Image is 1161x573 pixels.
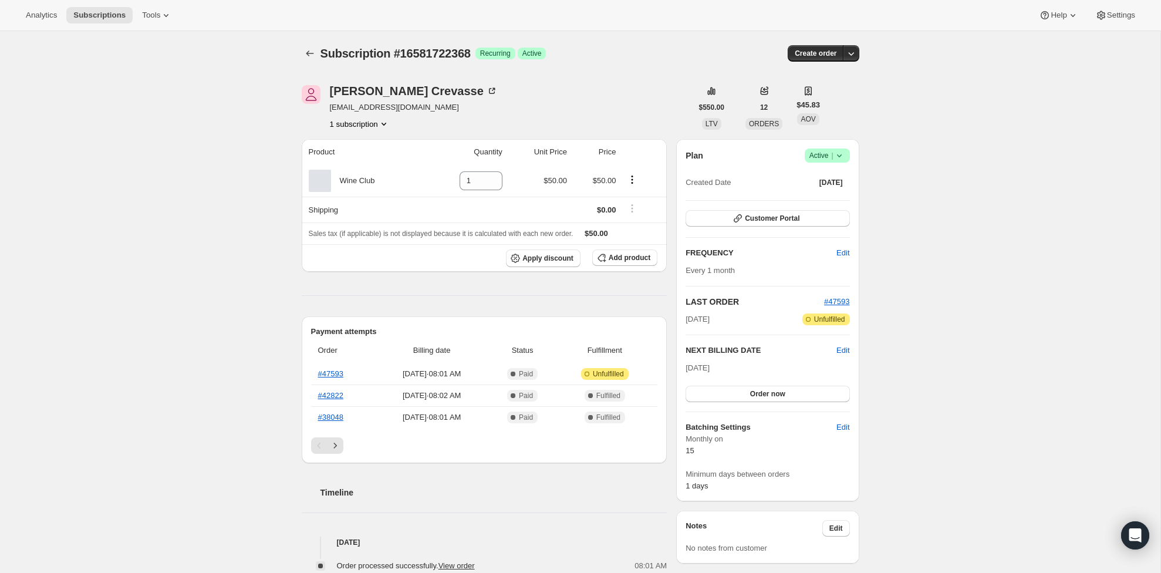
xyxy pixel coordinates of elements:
[609,253,650,262] span: Add product
[686,247,836,259] h2: FREQUENCY
[1107,11,1135,20] span: Settings
[302,197,426,223] th: Shipping
[686,386,849,402] button: Order now
[522,49,542,58] span: Active
[686,314,710,325] span: [DATE]
[378,368,486,380] span: [DATE] · 08:01 AM
[438,561,475,570] a: View order
[623,173,642,186] button: Product actions
[686,481,708,490] span: 1 days
[686,210,849,227] button: Customer Portal
[73,11,126,20] span: Subscriptions
[760,103,768,112] span: 12
[686,177,731,188] span: Created Date
[1032,7,1085,23] button: Help
[824,297,849,306] a: #47593
[330,118,390,130] button: Product actions
[378,390,486,402] span: [DATE] · 08:02 AM
[378,345,486,356] span: Billing date
[426,139,506,165] th: Quantity
[302,139,426,165] th: Product
[318,413,343,422] a: #38048
[829,524,843,533] span: Edit
[819,178,843,187] span: [DATE]
[311,437,658,454] nav: Pagination
[686,150,703,161] h2: Plan
[750,389,785,399] span: Order now
[1121,521,1149,550] div: Open Intercom Messenger
[623,202,642,215] button: Shipping actions
[788,45,843,62] button: Create order
[824,296,849,308] button: #47593
[571,139,619,165] th: Price
[836,345,849,356] button: Edit
[585,229,608,238] span: $50.00
[378,412,486,423] span: [DATE] · 08:01 AM
[26,11,57,20] span: Analytics
[493,345,552,356] span: Status
[686,296,824,308] h2: LAST ORDER
[330,102,498,113] span: [EMAIL_ADDRESS][DOMAIN_NAME]
[686,446,694,455] span: 15
[66,7,133,23] button: Subscriptions
[519,391,533,400] span: Paid
[309,230,573,238] span: Sales tax (if applicable) is not displayed because it is calculated with each new order.
[318,369,343,378] a: #47593
[795,49,836,58] span: Create order
[797,99,820,111] span: $45.83
[686,520,822,537] h3: Notes
[320,487,667,498] h2: Timeline
[519,413,533,422] span: Paid
[745,214,799,223] span: Customer Portal
[311,326,658,338] h2: Payment attempts
[331,175,375,187] div: Wine Club
[302,45,318,62] button: Subscriptions
[686,345,836,356] h2: NEXT BILLING DATE
[686,422,836,433] h6: Batching Settings
[809,150,845,161] span: Active
[330,85,498,97] div: [PERSON_NAME] Crevasse
[337,561,475,570] span: Order processed successfully.
[831,151,833,160] span: |
[318,391,343,400] a: #42822
[327,437,343,454] button: Next
[480,49,511,58] span: Recurring
[597,205,616,214] span: $0.00
[596,413,620,422] span: Fulfilled
[506,139,571,165] th: Unit Price
[822,520,850,537] button: Edit
[801,115,815,123] span: AOV
[142,11,160,20] span: Tools
[544,176,567,185] span: $50.00
[506,250,580,267] button: Apply discount
[311,338,374,363] th: Order
[519,369,533,379] span: Paid
[812,174,850,191] button: [DATE]
[635,560,667,572] span: 08:01 AM
[135,7,179,23] button: Tools
[593,176,616,185] span: $50.00
[302,537,667,548] h4: [DATE]
[836,247,849,259] span: Edit
[836,422,849,433] span: Edit
[320,47,471,60] span: Subscription #16581722368
[592,250,657,266] button: Add product
[686,266,735,275] span: Every 1 month
[596,391,620,400] span: Fulfilled
[829,244,856,262] button: Edit
[686,433,849,445] span: Monthly on
[559,345,650,356] span: Fulfillment
[749,120,779,128] span: ORDERS
[686,468,849,480] span: Minimum days between orders
[692,99,731,116] button: $550.00
[753,99,775,116] button: 12
[814,315,845,324] span: Unfulfilled
[706,120,718,128] span: LTV
[699,103,724,112] span: $550.00
[1051,11,1066,20] span: Help
[829,418,856,437] button: Edit
[686,363,710,372] span: [DATE]
[19,7,64,23] button: Analytics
